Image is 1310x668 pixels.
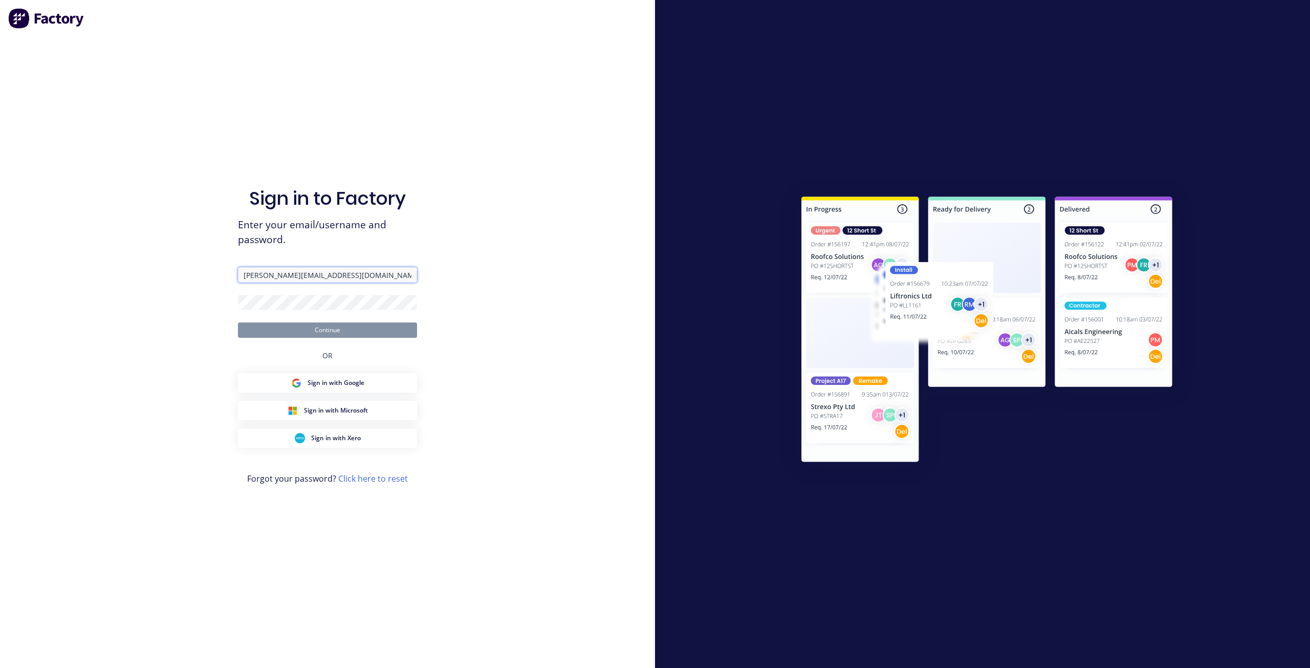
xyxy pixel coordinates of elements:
img: Google Sign in [291,378,301,388]
span: Sign in with Google [308,378,364,387]
button: Google Sign inSign in with Google [238,373,417,393]
div: OR [322,338,333,373]
button: Microsoft Sign inSign in with Microsoft [238,401,417,420]
span: Forgot your password? [247,472,408,485]
input: Email/Username [238,267,417,283]
img: Xero Sign in [295,433,305,443]
h1: Sign in to Factory [249,187,406,209]
img: Sign in [779,176,1195,486]
span: Sign in with Xero [311,434,361,443]
span: Enter your email/username and password. [238,218,417,247]
span: Sign in with Microsoft [304,406,368,415]
img: Microsoft Sign in [288,405,298,416]
button: Xero Sign inSign in with Xero [238,428,417,448]
img: Factory [8,8,85,29]
a: Click here to reset [338,473,408,484]
button: Continue [238,322,417,338]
